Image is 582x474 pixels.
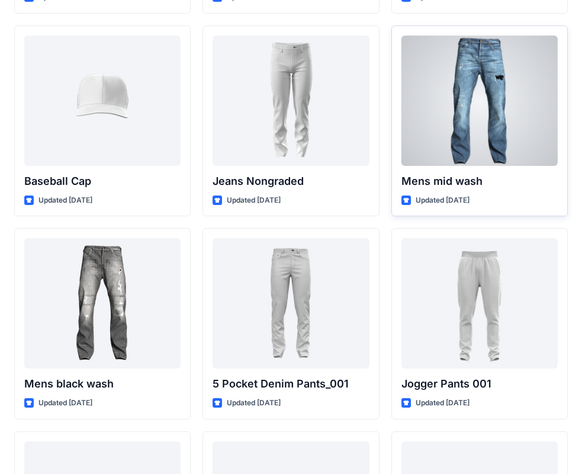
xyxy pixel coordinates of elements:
[416,194,470,207] p: Updated [DATE]
[24,376,181,392] p: Mens black wash
[213,376,369,392] p: 5 Pocket Denim Pants_001
[213,238,369,369] a: 5 Pocket Denim Pants_001
[416,397,470,409] p: Updated [DATE]
[401,376,558,392] p: Jogger Pants 001
[227,397,281,409] p: Updated [DATE]
[38,397,92,409] p: Updated [DATE]
[213,36,369,166] a: Jeans Nongraded
[401,36,558,166] a: Mens mid wash
[24,238,181,369] a: Mens black wash
[401,238,558,369] a: Jogger Pants 001
[227,194,281,207] p: Updated [DATE]
[213,173,369,190] p: Jeans Nongraded
[38,194,92,207] p: Updated [DATE]
[24,36,181,166] a: Baseball Cap
[401,173,558,190] p: Mens mid wash
[24,173,181,190] p: Baseball Cap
